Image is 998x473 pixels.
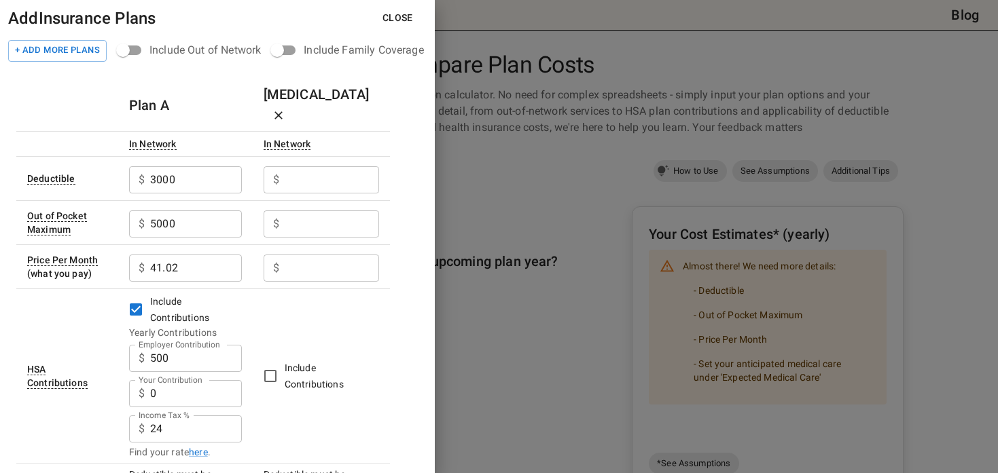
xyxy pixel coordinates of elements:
[139,374,202,385] label: Your Contribution
[139,260,145,276] p: $
[189,445,208,459] a: here
[129,94,169,116] h6: Plan A
[139,172,145,188] p: $
[139,216,145,232] p: $
[264,138,311,150] div: Costs for services from providers who've agreed on prices with your insurance plan. There are oft...
[139,350,145,366] p: $
[27,173,75,185] div: Amount of money you must individually pay from your pocket before the health plan starts to pay. ...
[139,421,145,437] p: $
[285,362,344,390] span: Include Contributions
[129,138,177,150] div: Costs for services from providers who've agreed on prices with your insurance plan. There are oft...
[129,326,242,339] div: Yearly Contributions
[150,296,209,323] span: Include Contributions
[139,409,190,421] label: Income Tax %
[264,83,379,127] h6: [MEDICAL_DATA]
[139,385,145,402] p: $
[273,216,279,232] p: $
[304,42,423,58] div: Include Family Coverage
[16,244,118,288] td: (what you pay)
[372,5,424,31] button: Close
[27,254,98,266] div: Sometimes called 'plan cost'. The portion of the plan premium that comes out of your wallet each ...
[272,37,434,63] div: position
[118,37,272,63] div: position
[8,5,156,31] h6: Add Insurance Plans
[129,445,242,459] div: Find your rate .
[27,210,87,235] div: Sometimes called 'Out of Pocket Limit' or 'Annual Limit'. This is the maximum amount of money tha...
[139,339,220,350] label: Employer Contribution
[8,40,107,62] button: Add Plan to Comparison
[273,172,279,188] p: $
[273,260,279,276] p: $
[149,42,261,58] div: Include Out of Network
[27,364,88,389] div: Leave the checkbox empty if you don't what an HSA (Health Savings Account) is. If the insurance p...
